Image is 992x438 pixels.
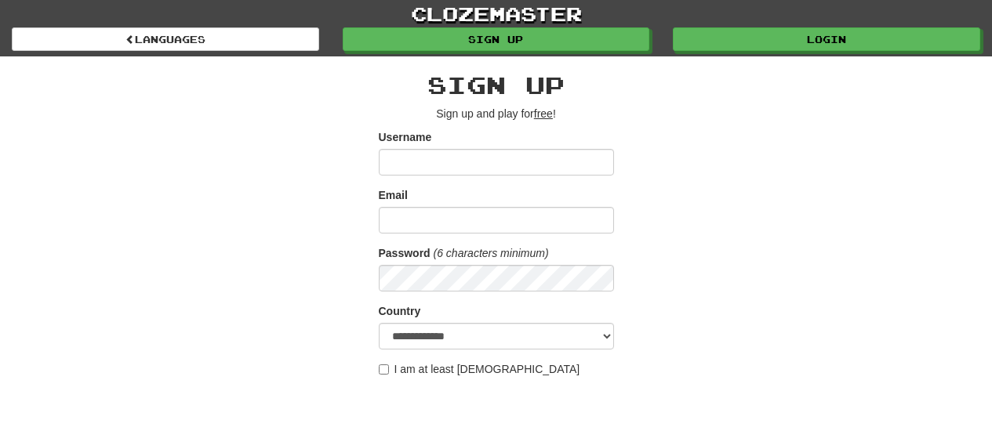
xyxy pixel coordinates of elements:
a: Sign up [343,27,650,51]
label: Email [379,187,408,203]
h2: Sign up [379,72,614,98]
input: I am at least [DEMOGRAPHIC_DATA] [379,364,389,375]
label: Password [379,245,431,261]
label: I am at least [DEMOGRAPHIC_DATA] [379,361,580,377]
p: Sign up and play for ! [379,106,614,121]
a: Languages [12,27,319,51]
em: (6 characters minimum) [434,247,549,259]
u: free [534,107,553,120]
label: Username [379,129,432,145]
a: Login [673,27,980,51]
label: Country [379,303,421,319]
